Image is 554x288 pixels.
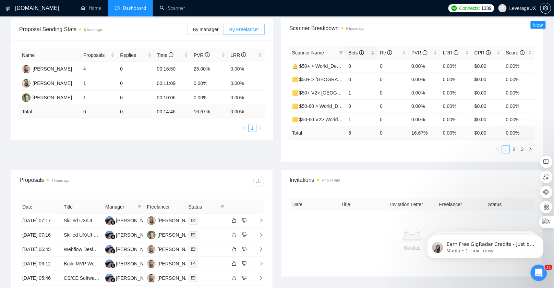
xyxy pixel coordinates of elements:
[154,62,191,76] td: 00:16:50
[220,205,225,209] span: filter
[147,275,197,280] a: AK[PERSON_NAME]
[20,228,61,242] td: [DATE] 07:16
[219,202,226,212] span: filter
[409,86,440,99] td: 0.00%
[20,271,61,286] td: [DATE] 05:46
[531,265,547,281] iframe: Intercom live chat
[339,198,388,211] th: Title
[409,126,440,139] td: 16.67 %
[436,198,485,211] th: Freelancer
[230,231,238,239] button: like
[116,217,155,224] div: [PERSON_NAME]
[258,126,263,130] span: right
[253,276,264,280] span: right
[503,113,535,126] td: 0.00%
[81,91,117,105] td: 1
[22,66,72,71] a: AK[PERSON_NAME]
[22,80,72,86] a: RL[PERSON_NAME]
[346,126,377,139] td: 6
[292,90,482,96] a: 🟨 $50+ V2> [GEOGRAPHIC_DATA]+[GEOGRAPHIC_DATA] Only_Tony-UX/UI_General
[242,126,246,130] span: left
[33,94,72,101] div: [PERSON_NAME]
[292,50,324,55] span: Scanner Name
[61,257,103,271] td: Build MVP Website for Multi-Faith Prayer Community (Profiles, Forums, Messaging)
[228,62,265,76] td: 0.00%
[111,249,116,254] img: gigradar-bm.png
[472,73,503,86] td: $0.00
[377,86,409,99] td: 0
[540,5,551,11] a: setting
[61,214,103,228] td: Skilled UX/UI Designer to make a FIGMA Redesign for an Existing Website
[20,176,142,187] div: Proposals
[147,232,197,237] a: TV[PERSON_NAME]
[541,5,551,11] span: setting
[191,76,228,91] td: 0.00%
[191,276,195,280] span: mail
[105,246,155,252] a: AA[PERSON_NAME]
[502,145,510,153] li: 1
[240,216,249,225] button: dislike
[359,50,364,55] span: info-circle
[338,48,345,58] span: filter
[105,217,155,223] a: AA[PERSON_NAME]
[440,99,472,113] td: 0.00%
[494,145,502,153] li: Previous Page
[105,261,155,266] a: AA[PERSON_NAME]
[116,260,155,267] div: [PERSON_NAME]
[136,202,143,212] span: filter
[158,274,197,282] div: [PERSON_NAME]
[292,77,477,82] a: 🟨 $50+ > [GEOGRAPHIC_DATA]+[GEOGRAPHIC_DATA] Only_Tony-UX/UI_General
[339,51,343,55] span: filter
[228,76,265,91] td: 0.00%
[502,146,510,153] a: 1
[81,5,101,11] a: homeHome
[256,124,265,132] button: right
[189,203,218,211] span: Status
[154,76,191,91] td: 00:11:09
[242,247,247,252] span: dislike
[160,5,185,11] a: searchScanner
[191,62,228,76] td: 25.00%
[111,278,116,283] img: gigradar-bm.png
[474,50,491,55] span: CPR
[105,231,114,239] img: AA
[64,275,237,281] a: CS/CE Software Engineer (Systems Architect), Inference — Tech Lead (Contract)
[295,244,529,252] div: No data
[64,232,223,238] a: Skilled UX/UI Designer to make a FIGMA Redesign for an Existing Website
[193,27,218,32] span: By manager
[120,51,146,59] span: Replies
[472,86,503,99] td: $0.00
[409,99,440,113] td: 0.00%
[240,231,249,239] button: dislike
[377,99,409,113] td: 0
[22,95,72,100] a: TV[PERSON_NAME]
[519,146,526,153] a: 3
[147,245,156,254] img: AK
[20,214,61,228] td: [DATE] 07:17
[105,274,114,283] img: AA
[116,231,155,239] div: [PERSON_NAME]
[240,245,249,253] button: dislike
[228,105,265,118] td: 0.00 %
[194,52,210,58] span: PVR
[388,198,437,211] th: Invitation Letter
[116,246,155,253] div: [PERSON_NAME]
[472,99,503,113] td: $0.00
[253,247,264,252] span: right
[454,50,459,55] span: info-circle
[545,265,553,270] span: 11
[105,245,114,254] img: AA
[22,79,31,88] img: RL
[486,50,491,55] span: info-circle
[494,145,502,153] button: left
[380,50,393,55] span: Re
[292,63,376,69] a: 🔔 $50+ > World_Design Only_General
[242,232,247,238] span: dislike
[51,179,70,183] time: 6 hours ago
[6,3,11,14] img: logo
[440,86,472,99] td: 0.00%
[500,6,505,11] span: user
[440,113,472,126] td: 0.00%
